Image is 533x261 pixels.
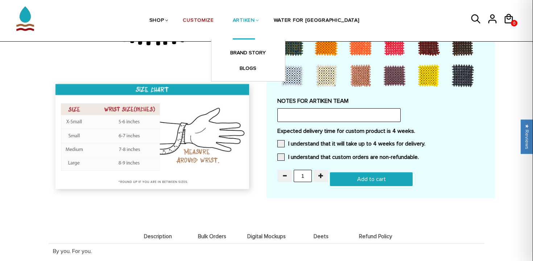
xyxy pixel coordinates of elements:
[274,2,360,39] a: WATER FOR [GEOGRAPHIC_DATA]
[277,30,310,59] div: Peacock
[511,20,517,26] a: 0
[233,2,255,39] a: ARTIKEN
[346,61,378,90] div: Rose Gold
[277,140,425,147] label: I understand that it will take up to 4 weeks for delivery.
[149,2,164,39] a: SHOP
[330,172,413,186] input: Add to cart
[296,233,346,240] span: Deets
[49,78,257,198] img: size_chart_new.png
[311,61,344,90] div: Cream
[346,30,378,59] div: Orange
[215,61,281,76] a: BLOGS
[277,127,484,135] label: Expected delivery time for custom product is 4 weeks.
[215,45,281,60] a: BRAND STORY
[49,243,484,258] div: By you. For you.
[277,61,310,90] div: Baby Blue
[380,61,412,90] div: Purple Rain
[241,233,292,240] span: Digital Mockups
[311,30,344,59] div: Light Orange
[414,30,446,59] div: Maroon
[448,30,480,59] div: Brown
[277,97,484,105] label: NOTES FOR ARTIKEN TEAM
[414,61,446,90] div: Yellow
[183,2,214,39] a: CUSTOMIZE
[521,119,533,154] div: Click to open Judge.me floating reviews tab
[511,19,517,28] span: 0
[350,233,401,240] span: Refund Policy
[132,233,183,240] span: Description
[277,153,419,161] label: I understand that custom orders are non-refundable.
[380,30,412,59] div: Red
[187,233,237,240] span: Bulk Orders
[448,61,480,90] div: Steel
